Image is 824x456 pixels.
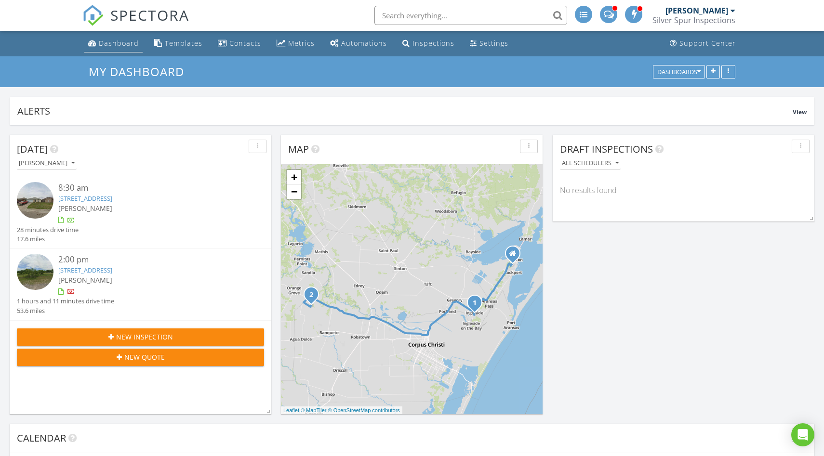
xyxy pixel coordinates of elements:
span: Calendar [17,431,66,444]
button: New Quote [17,349,264,366]
a: Support Center [666,35,740,52]
div: Alerts [17,104,793,117]
div: 1 hours and 11 minutes drive time [17,297,114,306]
a: Metrics [273,35,319,52]
div: No results found [553,177,814,203]
div: Metrics [288,39,315,48]
span: Map [288,143,309,156]
button: All schedulers [560,157,621,170]
a: Dashboard [84,35,143,52]
span: SPECTORA [110,5,189,25]
a: My Dashboard [89,64,192,79]
div: Settings [479,39,508,48]
div: 5094 Wildwood Ln, Robstown, TX 78380 [311,294,317,300]
div: 8:30 am [58,182,244,194]
div: 2:00 pm [58,254,244,266]
span: New Quote [124,352,165,362]
img: The Best Home Inspection Software - Spectora [82,5,104,26]
div: 17.6 miles [17,235,79,244]
a: [STREET_ADDRESS] [58,194,112,203]
a: Zoom out [287,184,301,199]
div: Open Intercom Messenger [791,423,814,446]
div: [PERSON_NAME] [19,160,75,167]
span: New Inspection [116,332,173,342]
a: 8:30 am [STREET_ADDRESS] [PERSON_NAME] 28 minutes drive time 17.6 miles [17,182,264,244]
i: 2 [309,292,313,299]
span: [DATE] [17,143,48,156]
div: All schedulers [562,160,619,167]
div: Silver Spur Inspections [652,15,735,25]
a: Zoom in [287,170,301,184]
div: Dashboard [99,39,139,48]
a: Templates [150,35,206,52]
div: Contacts [229,39,261,48]
button: New Inspection [17,328,264,346]
input: Search everything... [374,6,567,25]
div: 53.6 miles [17,306,114,315]
div: 408 Augusta Drive, Rockport TX 78382 [513,253,518,259]
button: [PERSON_NAME] [17,157,77,170]
div: 28 minutes drive time [17,225,79,235]
div: Dashboards [657,68,701,75]
span: [PERSON_NAME] [58,275,112,285]
div: Templates [165,39,202,48]
a: © OpenStreetMap contributors [328,407,400,413]
a: SPECTORA [82,13,189,33]
a: Automations (Advanced) [326,35,391,52]
div: [PERSON_NAME] [665,6,728,15]
span: Draft Inspections [560,143,653,156]
img: streetview [17,182,53,219]
div: Automations [341,39,387,48]
div: Inspections [412,39,454,48]
a: Settings [466,35,512,52]
a: Leaflet [283,407,299,413]
img: streetview [17,254,53,290]
div: | [281,406,402,415]
span: [PERSON_NAME] [58,204,112,213]
a: Contacts [214,35,265,52]
a: © MapTiler [301,407,327,413]
i: 1 [473,300,477,307]
a: 2:00 pm [STREET_ADDRESS] [PERSON_NAME] 1 hours and 11 minutes drive time 53.6 miles [17,254,264,315]
button: Dashboards [653,65,705,78]
span: View [793,108,807,116]
div: Support Center [679,39,736,48]
a: Inspections [399,35,458,52]
div: 2629 Raintree Trail, Ingleside, TX 78362 [475,302,480,308]
a: [STREET_ADDRESS] [58,266,112,274]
